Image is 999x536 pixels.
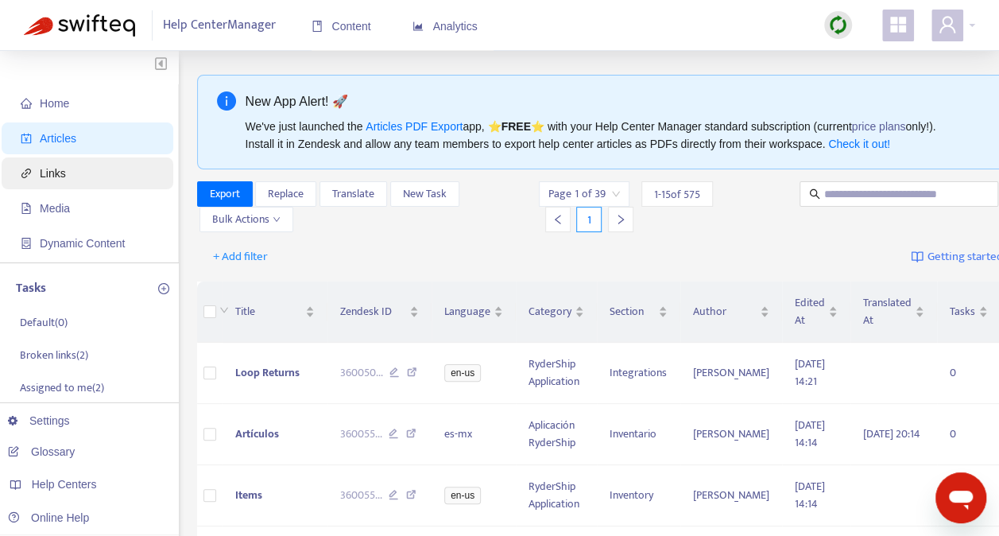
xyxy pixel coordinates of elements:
[163,10,276,41] span: Help Center Manager
[21,133,32,144] span: account-book
[680,404,782,465] td: [PERSON_NAME]
[217,91,236,111] span: info-circle
[852,120,906,133] a: price plans
[327,282,432,343] th: Zendesk ID
[24,14,135,37] img: Swifteq
[20,379,104,396] p: Assigned to me ( 2 )
[21,98,32,109] span: home
[432,404,516,465] td: es-mx
[576,207,602,232] div: 1
[501,120,530,133] b: FREE
[863,425,920,443] span: [DATE] 20:14
[16,279,46,298] p: Tasks
[412,21,424,32] span: area-chart
[444,364,481,382] span: en-us
[20,314,68,331] p: Default ( 0 )
[680,465,782,526] td: [PERSON_NAME]
[197,181,253,207] button: Export
[158,283,169,294] span: plus-circle
[8,511,89,524] a: Online Help
[390,181,459,207] button: New Task
[213,247,268,266] span: + Add filter
[444,487,481,504] span: en-us
[412,20,478,33] span: Analytics
[40,202,70,215] span: Media
[340,425,382,443] span: 360055 ...
[782,282,850,343] th: Edited At
[340,364,383,382] span: 360050 ...
[828,138,890,150] a: Check it out!
[597,282,680,343] th: Section
[529,303,571,320] span: Category
[235,425,279,443] span: Artículos
[273,216,281,223] span: down
[795,355,825,390] span: [DATE] 14:21
[693,303,757,320] span: Author
[654,186,700,203] span: 1 - 15 of 575
[516,404,597,465] td: Aplicación RyderShip
[340,303,407,320] span: Zendesk ID
[889,15,908,34] span: appstore
[850,282,937,343] th: Translated At
[340,487,382,504] span: 360055 ...
[516,465,597,526] td: RyderShip Application
[201,244,280,270] button: + Add filter
[597,404,680,465] td: Inventario
[235,486,262,504] span: Items
[938,15,957,34] span: user
[21,168,32,179] span: link
[21,203,32,214] span: file-image
[8,414,70,427] a: Settings
[223,282,327,343] th: Title
[268,185,304,203] span: Replace
[235,303,302,320] span: Title
[444,303,490,320] span: Language
[863,294,912,329] span: Translated At
[332,185,374,203] span: Translate
[795,294,825,329] span: Edited At
[432,282,516,343] th: Language
[366,120,463,133] a: Articles PDF Export
[199,207,293,232] button: Bulk Actionsdown
[828,15,848,35] img: sync.dc5367851b00ba804db3.png
[40,167,66,180] span: Links
[40,237,125,250] span: Dynamic Content
[212,211,281,228] span: Bulk Actions
[21,238,32,249] span: container
[210,185,240,203] span: Export
[255,181,316,207] button: Replace
[597,343,680,404] td: Integrations
[516,343,597,404] td: RyderShip Application
[935,472,986,523] iframe: Button to launch messaging window
[795,416,825,452] span: [DATE] 14:14
[516,282,597,343] th: Category
[20,347,88,363] p: Broken links ( 2 )
[32,478,97,491] span: Help Centers
[40,132,76,145] span: Articles
[40,97,69,110] span: Home
[552,214,563,225] span: left
[235,363,300,382] span: Loop Returns
[319,181,387,207] button: Translate
[219,305,229,315] span: down
[911,251,923,263] img: image-link
[610,303,655,320] span: Section
[8,445,75,458] a: Glossary
[312,20,371,33] span: Content
[795,477,825,513] span: [DATE] 14:14
[680,343,782,404] td: [PERSON_NAME]
[950,303,975,320] span: Tasks
[597,465,680,526] td: Inventory
[809,188,820,200] span: search
[403,185,447,203] span: New Task
[680,282,782,343] th: Author
[312,21,323,32] span: book
[615,214,626,225] span: right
